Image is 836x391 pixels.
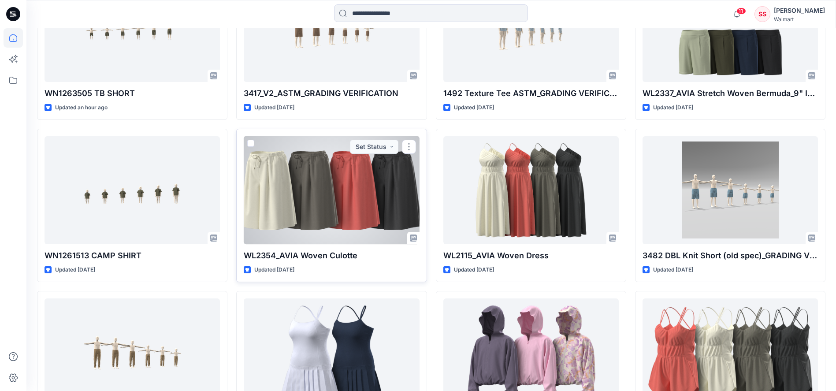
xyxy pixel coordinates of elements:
[55,265,95,275] p: Updated [DATE]
[443,136,619,244] a: WL2115_AVIA Woven Dress
[443,249,619,262] p: WL2115_AVIA Woven Dress
[254,265,294,275] p: Updated [DATE]
[244,136,419,244] a: WL2354_AVIA Woven Culotte
[454,265,494,275] p: Updated [DATE]
[244,249,419,262] p: WL2354_AVIA Woven Culotte
[244,87,419,100] p: 3417_V2_ASTM_GRADING VERIFICATION
[55,103,108,112] p: Updated an hour ago
[653,265,693,275] p: Updated [DATE]
[774,16,825,22] div: Walmart
[754,6,770,22] div: SS
[45,136,220,244] a: WN1261513 CAMP SHIRT
[653,103,693,112] p: Updated [DATE]
[643,87,818,100] p: WL2337_AVIA Stretch Woven Bermuda_9" Inseam
[443,87,619,100] p: 1492 Texture Tee ASTM_GRADING VERIFICATION
[45,249,220,262] p: WN1261513 CAMP SHIRT
[254,103,294,112] p: Updated [DATE]
[774,5,825,16] div: [PERSON_NAME]
[45,87,220,100] p: WN1263505 TB SHORT
[736,7,746,15] span: 11
[643,249,818,262] p: 3482 DBL Knit Short (old spec)_GRADING VERIFICATION2
[454,103,494,112] p: Updated [DATE]
[643,136,818,244] a: 3482 DBL Knit Short (old spec)_GRADING VERIFICATION2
